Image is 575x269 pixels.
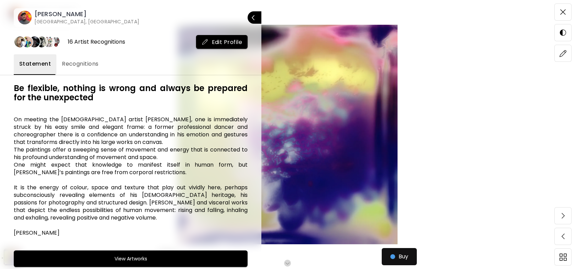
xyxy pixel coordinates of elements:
[14,116,248,237] h6: On meeting the [DEMOGRAPHIC_DATA] artist [PERSON_NAME], one is immediately struck by his easy smi...
[14,83,248,102] h6: Be flexible, nothing is wrong and always be prepared for the unexpected
[202,38,208,45] img: mail
[34,10,139,18] h6: [PERSON_NAME]
[202,38,242,46] span: Edit Profile
[68,38,125,46] div: 16 Artist Recognitions
[62,60,99,68] span: Recognitions
[196,35,248,49] button: mailEdit Profile
[19,60,51,68] span: Statement
[34,18,139,25] h6: [GEOGRAPHIC_DATA], [GEOGRAPHIC_DATA]
[115,255,147,263] h6: View Artworks
[14,250,248,267] button: View Artworks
